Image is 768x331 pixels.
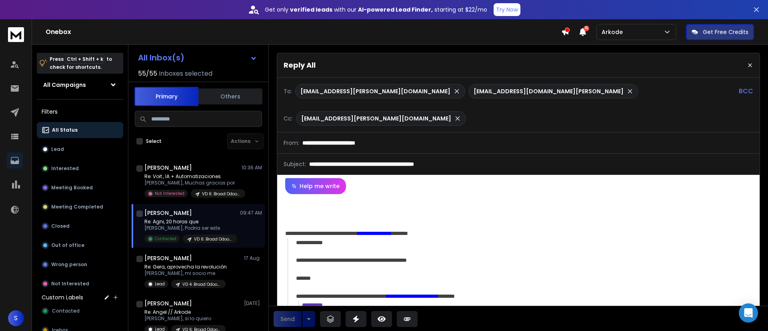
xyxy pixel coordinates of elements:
p: VD 4: Broad Odoo_Campaign - ARKODE [182,281,221,287]
strong: AI-powered Lead Finder, [358,6,433,14]
p: Re: Voit., IA + Automatizaciones [144,173,240,180]
p: VD 6: Broad Odoo_Campaign - ARKODE [194,236,232,242]
h1: [PERSON_NAME] [144,254,192,262]
p: From: [284,139,299,147]
span: Contacted [52,308,80,314]
h3: Filters [37,106,123,117]
p: Interested [51,165,79,172]
p: Closed [51,223,70,229]
p: 17 Aug [244,255,262,261]
p: To: [284,87,292,95]
p: Try Now [496,6,518,14]
p: Not Interested [51,281,89,287]
button: Get Free Credits [686,24,754,40]
span: Ctrl + Shift + k [66,54,104,64]
p: Not Interested [155,191,184,197]
h1: [PERSON_NAME] [144,164,192,172]
p: Press to check for shortcuts. [50,55,112,71]
img: logo [8,27,24,42]
h1: Onebox [46,27,561,37]
label: Select [146,138,162,144]
button: Try Now [494,3,520,16]
h1: [PERSON_NAME] [144,299,192,307]
p: [PERSON_NAME], Muchas gracias por [144,180,240,186]
p: All Status [52,127,78,133]
p: Lead [51,146,64,152]
h1: All Inbox(s) [138,54,184,62]
h1: [PERSON_NAME] [144,209,192,217]
p: Meeting Booked [51,185,93,191]
button: S [8,310,24,326]
button: Interested [37,160,123,177]
p: Arkode [602,28,626,36]
p: Re: Angel // Arkode [144,309,226,315]
p: Lead [155,281,165,287]
div: Open Intercom Messenger [739,303,758,323]
p: Contacted [155,236,176,242]
button: Wrong person [37,257,123,273]
p: 09:47 AM [240,210,262,216]
strong: verified leads [290,6,332,14]
button: Meeting Completed [37,199,123,215]
p: Re: Agni, 20 horas que [144,219,237,225]
button: All Inbox(s) [132,50,264,66]
p: Get only with our starting at $22/mo [265,6,487,14]
p: Meeting Completed [51,204,103,210]
p: Cc: [284,114,293,122]
p: [EMAIL_ADDRESS][DOMAIN_NAME][PERSON_NAME] [474,87,624,95]
button: Help me write [285,178,346,194]
span: 55 / 55 [138,69,157,78]
p: [EMAIL_ADDRESS][PERSON_NAME][DOMAIN_NAME] [301,114,451,122]
h3: Inboxes selected [159,69,212,78]
p: 10:36 AM [242,164,262,171]
button: All Campaigns [37,77,123,93]
p: Get Free Credits [703,28,748,36]
span: 15 [584,26,589,31]
button: Primary [134,87,198,106]
p: Re: Gera, aprovecha la revolución [144,264,227,270]
button: Out of office [37,237,123,253]
p: [PERSON_NAME], si lo quiero [144,315,226,322]
button: All Status [37,122,123,138]
h1: All Campaigns [43,81,86,89]
button: Contacted [37,303,123,319]
button: Closed [37,218,123,234]
p: VD 6: Broad Odoo_Campaign - ARKODE [202,191,240,197]
button: Not Interested [37,276,123,292]
p: [EMAIL_ADDRESS][PERSON_NAME][DOMAIN_NAME] [300,87,450,95]
h3: Custom Labels [42,293,83,301]
p: Reply All [284,60,316,71]
p: [PERSON_NAME], Podria ser este [144,225,237,231]
p: Out of office [51,242,84,249]
p: [PERSON_NAME], mi socio me [144,270,227,277]
p: [DATE] [244,300,262,307]
p: Wrong person [51,261,87,268]
p: BCC [739,86,753,96]
button: Meeting Booked [37,180,123,196]
button: Lead [37,141,123,157]
button: Others [198,88,262,105]
p: Subject: [284,160,306,168]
